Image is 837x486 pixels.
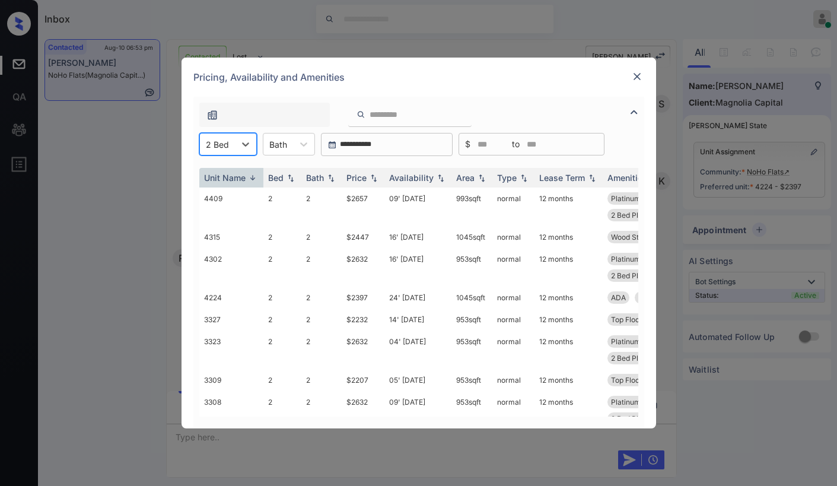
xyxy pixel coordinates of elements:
[611,337,667,346] span: Platinum Floori...
[285,174,297,182] img: sorting
[539,173,585,183] div: Lease Term
[607,173,647,183] div: Amenities
[342,309,384,331] td: $2232
[497,173,517,183] div: Type
[451,287,492,309] td: 1045 sqft
[263,309,301,331] td: 2
[611,293,626,302] span: ADA
[611,233,670,242] span: Wood Style Floo...
[492,331,534,369] td: normal
[342,188,384,226] td: $2657
[263,287,301,309] td: 2
[492,391,534,430] td: normal
[492,309,534,331] td: normal
[342,287,384,309] td: $2397
[199,309,263,331] td: 3327
[342,391,384,430] td: $2632
[263,391,301,430] td: 2
[611,255,667,263] span: Platinum Floori...
[301,188,342,226] td: 2
[456,173,475,183] div: Area
[611,376,642,385] span: Top Floor
[199,391,263,430] td: 3308
[451,226,492,248] td: 1045 sqft
[384,309,451,331] td: 14' [DATE]
[534,391,603,430] td: 12 months
[384,391,451,430] td: 09' [DATE]
[465,138,470,151] span: $
[451,391,492,430] td: 953 sqft
[389,173,434,183] div: Availability
[342,248,384,287] td: $2632
[301,309,342,331] td: 2
[451,309,492,331] td: 953 sqft
[306,173,324,183] div: Bath
[451,331,492,369] td: 953 sqft
[199,188,263,226] td: 4409
[611,271,669,280] span: 2 Bed Platinum ...
[534,369,603,391] td: 12 months
[492,226,534,248] td: normal
[199,287,263,309] td: 4224
[451,248,492,287] td: 953 sqft
[342,369,384,391] td: $2207
[199,226,263,248] td: 4315
[512,138,520,151] span: to
[263,369,301,391] td: 2
[611,211,669,220] span: 2 Bed Platinum ...
[611,414,669,423] span: 2 Bed Platinum ...
[301,331,342,369] td: 2
[263,226,301,248] td: 2
[451,369,492,391] td: 953 sqft
[384,331,451,369] td: 04' [DATE]
[534,287,603,309] td: 12 months
[357,109,365,120] img: icon-zuma
[263,188,301,226] td: 2
[384,287,451,309] td: 24' [DATE]
[384,188,451,226] td: 09' [DATE]
[368,174,380,182] img: sorting
[199,369,263,391] td: 3309
[631,71,643,82] img: close
[611,315,642,324] span: Top Floor
[301,391,342,430] td: 2
[492,369,534,391] td: normal
[204,173,246,183] div: Unit Name
[342,331,384,369] td: $2632
[492,248,534,287] td: normal
[534,309,603,331] td: 12 months
[346,173,367,183] div: Price
[301,369,342,391] td: 2
[384,369,451,391] td: 05' [DATE]
[435,174,447,182] img: sorting
[182,58,656,97] div: Pricing, Availability and Amenities
[384,226,451,248] td: 16' [DATE]
[611,194,667,203] span: Platinum Floori...
[263,331,301,369] td: 2
[611,354,669,363] span: 2 Bed Platinum ...
[492,188,534,226] td: normal
[342,226,384,248] td: $2447
[199,248,263,287] td: 4302
[534,188,603,226] td: 12 months
[627,105,641,119] img: icon-zuma
[518,174,530,182] img: sorting
[301,248,342,287] td: 2
[263,248,301,287] td: 2
[492,287,534,309] td: normal
[206,109,218,121] img: icon-zuma
[301,226,342,248] td: 2
[534,226,603,248] td: 12 months
[586,174,598,182] img: sorting
[611,398,667,406] span: Platinum Floori...
[301,287,342,309] td: 2
[268,173,284,183] div: Bed
[451,188,492,226] td: 993 sqft
[199,331,263,369] td: 3323
[325,174,337,182] img: sorting
[384,248,451,287] td: 16' [DATE]
[534,331,603,369] td: 12 months
[247,173,259,182] img: sorting
[534,248,603,287] td: 12 months
[476,174,488,182] img: sorting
